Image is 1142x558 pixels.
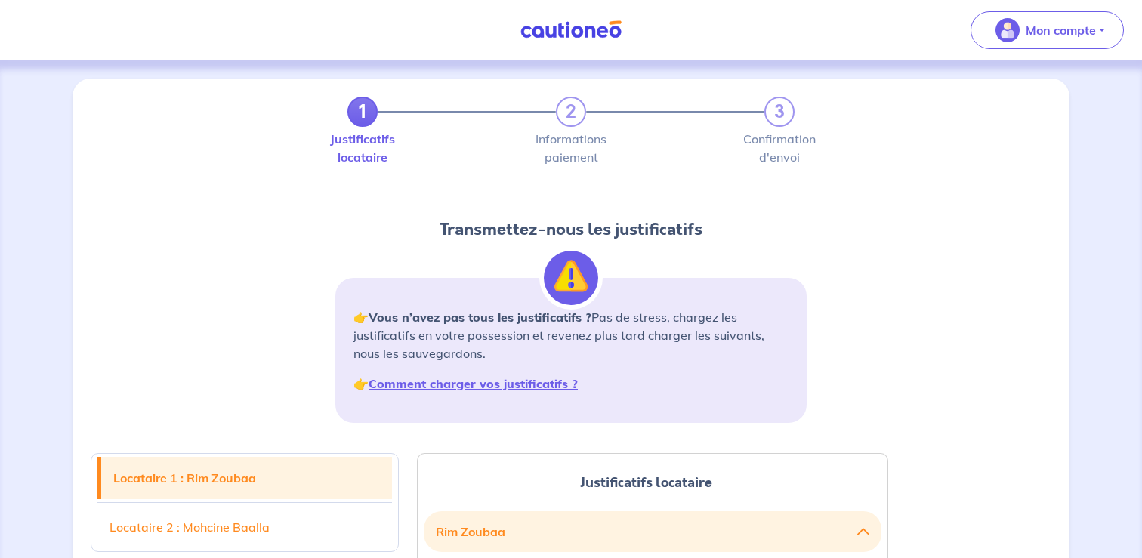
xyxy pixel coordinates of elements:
label: Confirmation d'envoi [764,133,795,163]
a: Locataire 2 : Mohcine Baalla [97,506,392,548]
p: Mon compte [1026,21,1096,39]
a: Comment charger vos justificatifs ? [369,376,578,391]
p: 👉 [353,375,789,393]
span: Justificatifs locataire [580,473,712,492]
a: 1 [347,97,378,127]
button: illu_account_valid_menu.svgMon compte [971,11,1124,49]
label: Justificatifs locataire [347,133,378,163]
img: illu_account_valid_menu.svg [995,18,1020,42]
label: Informations paiement [556,133,586,163]
strong: Vous n’avez pas tous les justificatifs ? [369,310,591,325]
img: illu_alert.svg [544,251,598,305]
h2: Transmettez-nous les justificatifs [335,217,807,242]
p: 👉 Pas de stress, chargez les justificatifs en votre possession et revenez plus tard charger les s... [353,308,789,362]
a: Locataire 1 : Rim Zoubaa [101,457,392,499]
img: Cautioneo [514,20,628,39]
button: Rim Zoubaa [436,517,869,546]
